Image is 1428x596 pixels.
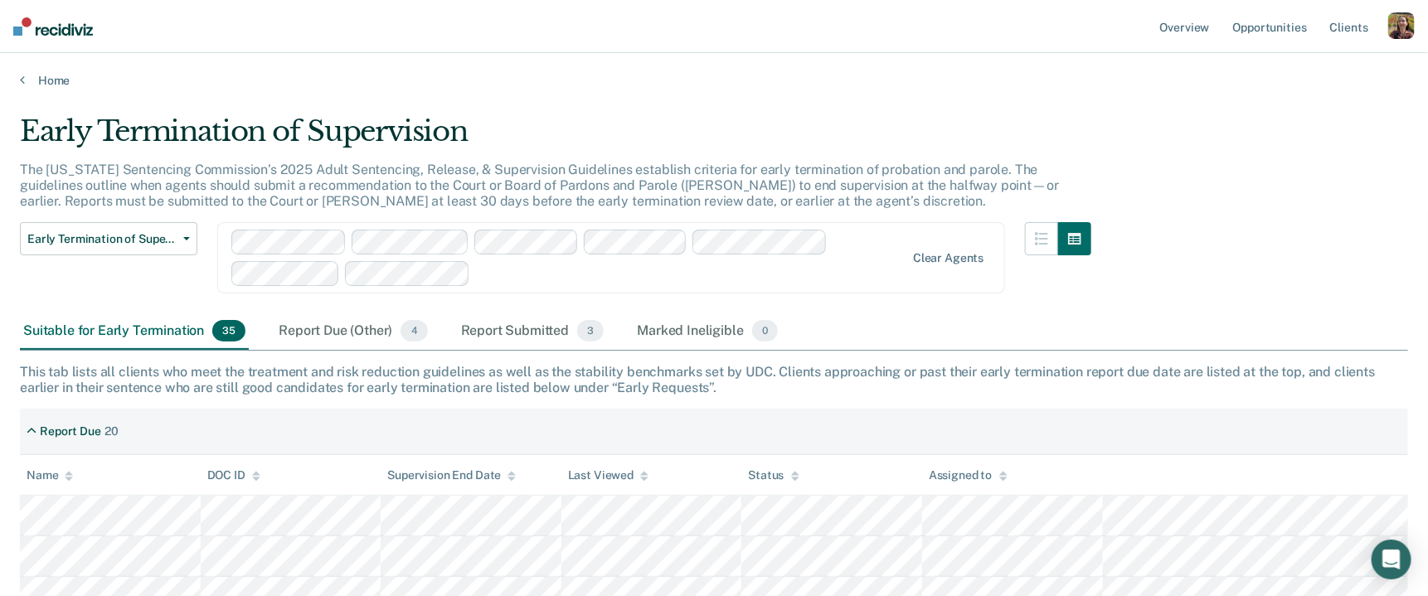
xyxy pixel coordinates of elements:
div: Status [748,468,799,482]
div: Supervision End Date [387,468,516,482]
span: 3 [577,320,604,342]
div: Name [27,468,73,482]
div: Suitable for Early Termination35 [20,313,249,350]
button: Early Termination of Supervision [20,222,197,255]
div: Early Termination of Supervision [20,114,1091,162]
div: This tab lists all clients who meet the treatment and risk reduction guidelines as well as the st... [20,364,1408,395]
div: 20 [104,424,119,439]
div: Assigned to [929,468,1007,482]
div: DOC ID [207,468,260,482]
div: Report Due [40,424,101,439]
span: 35 [212,320,245,342]
span: 4 [401,320,427,342]
div: Marked Ineligible0 [634,313,781,350]
div: Report Due (Other)4 [275,313,430,350]
img: Recidiviz [13,17,93,36]
div: Open Intercom Messenger [1372,540,1411,579]
a: Home [20,73,1408,88]
div: Last Viewed [568,468,648,482]
p: The [US_STATE] Sentencing Commission’s 2025 Adult Sentencing, Release, & Supervision Guidelines e... [20,162,1059,209]
div: Report Due20 [20,418,125,445]
div: Report Submitted3 [458,313,608,350]
span: Early Termination of Supervision [27,232,177,246]
span: 0 [752,320,778,342]
div: Clear agents [913,251,984,265]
